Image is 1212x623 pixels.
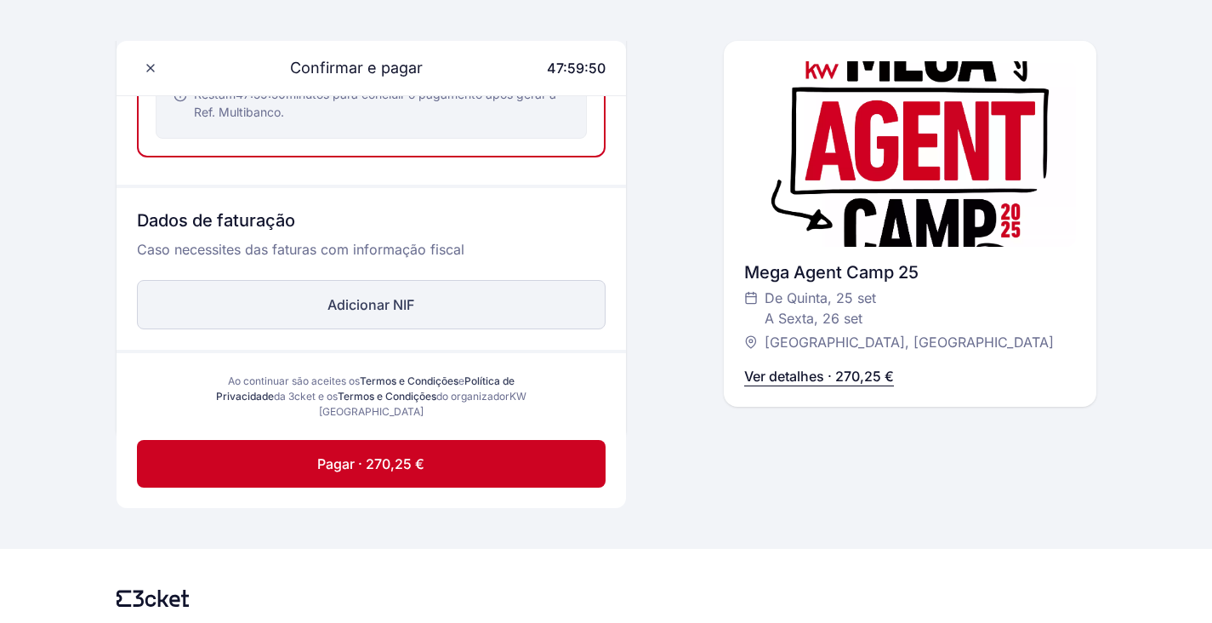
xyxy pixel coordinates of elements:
span: Pagar · 270,25 € [317,454,424,474]
h3: Dados de faturação [137,209,606,239]
div: Mega Agent Camp 25 [744,260,1076,284]
span: 47:59:50 [547,60,606,77]
span: De Quinta, 25 set A Sexta, 26 set [765,288,876,329]
div: Ao continuar são aceites os e da 3cket e os do organizador [212,374,531,420]
a: Termos e Condições [338,390,436,403]
span: [GEOGRAPHIC_DATA], [GEOGRAPHIC_DATA] [765,332,1054,352]
p: Ver detalhes · 270,25 € [744,366,894,386]
span: Confirmar e pagar [270,56,423,80]
button: Pagar · 270,25 € [137,440,606,488]
button: Adicionar NIF [137,280,606,329]
a: Termos e Condições [360,374,458,387]
p: Caso necessites das faturas com informação fiscal [137,239,606,273]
